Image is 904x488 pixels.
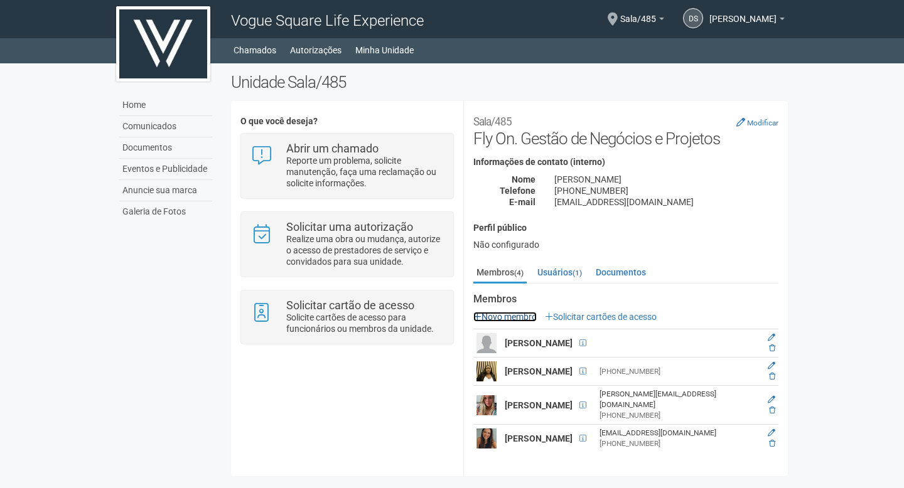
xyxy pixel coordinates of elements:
div: [EMAIL_ADDRESS][DOMAIN_NAME] [600,428,755,438]
span: Sala/485 [620,2,656,24]
a: Solicitar cartão de acesso Solicite cartões de acesso para funcionários ou membros da unidade. [250,300,443,334]
a: Galeria de Fotos [119,201,212,222]
div: [PHONE_NUMBER] [600,366,755,377]
div: [PERSON_NAME] [545,174,788,185]
strong: E-mail [509,197,535,207]
a: Editar membro [768,361,775,370]
a: Excluir membro [769,406,775,415]
h4: O que você deseja? [240,117,453,126]
strong: Membros [473,294,778,305]
small: (4) [514,268,524,277]
a: Editar membro [768,428,775,437]
strong: Nome [512,174,535,184]
a: Eventos e Publicidade [119,159,212,180]
strong: [PERSON_NAME] [505,433,573,443]
strong: Telefone [500,186,535,196]
a: Documentos [119,137,212,159]
div: Não configurado [473,239,778,250]
div: [EMAIL_ADDRESS][DOMAIN_NAME] [545,196,788,208]
div: [PERSON_NAME][EMAIL_ADDRESS][DOMAIN_NAME] [600,389,755,410]
a: Solicitar uma autorização Realize uma obra ou mudança, autorize o acesso de prestadores de serviç... [250,221,443,267]
a: Minha Unidade [355,41,414,59]
img: user.png [476,395,497,415]
a: Comunicados [119,116,212,137]
h2: Unidade Sala/485 [231,73,788,92]
a: Abrir um chamado Reporte um problema, solicite manutenção, faça uma reclamação ou solicite inform... [250,143,443,189]
strong: [PERSON_NAME] [505,366,573,376]
a: Novo membro [473,312,537,322]
small: (1) [573,268,582,277]
a: Documentos [593,263,649,282]
img: user.png [476,361,497,381]
div: [PHONE_NUMBER] [600,438,755,449]
a: [PERSON_NAME] [709,16,785,26]
span: Danielle Sales [709,2,777,24]
span: Vogue Square Life Experience [231,12,424,29]
strong: Solicitar cartão de acesso [286,299,414,312]
a: Usuários(1) [534,263,585,282]
a: Solicitar cartões de acesso [545,312,657,322]
p: Realize uma obra ou mudança, autorize o acesso de prestadores de serviço e convidados para sua un... [286,233,444,267]
strong: [PERSON_NAME] [505,338,573,348]
img: logo.jpg [116,6,210,82]
a: Membros(4) [473,263,527,284]
strong: Solicitar uma autorização [286,220,413,233]
small: Modificar [747,119,778,127]
p: Reporte um problema, solicite manutenção, faça uma reclamação ou solicite informações. [286,155,444,189]
a: Home [119,95,212,116]
a: Anuncie sua marca [119,180,212,201]
a: Editar membro [768,333,775,342]
div: [PHONE_NUMBER] [545,185,788,196]
p: Solicite cartões de acesso para funcionários ou membros da unidade. [286,312,444,334]
div: [PHONE_NUMBER] [600,410,755,421]
a: Excluir membro [769,439,775,448]
h4: Perfil público [473,223,778,233]
img: user.png [476,333,497,353]
a: DS [683,8,703,28]
strong: [PERSON_NAME] [505,400,573,410]
strong: Abrir um chamado [286,142,379,155]
a: Chamados [234,41,276,59]
a: Autorizações [290,41,342,59]
a: Editar membro [768,395,775,404]
img: user.png [476,428,497,448]
a: Sala/485 [620,16,664,26]
a: Modificar [736,117,778,127]
h4: Informações de contato (interno) [473,157,778,167]
small: Sala/485 [473,115,512,128]
h2: Fly On. Gestão de Negócios e Projetos [473,110,778,148]
a: Excluir membro [769,372,775,381]
a: Excluir membro [769,344,775,353]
